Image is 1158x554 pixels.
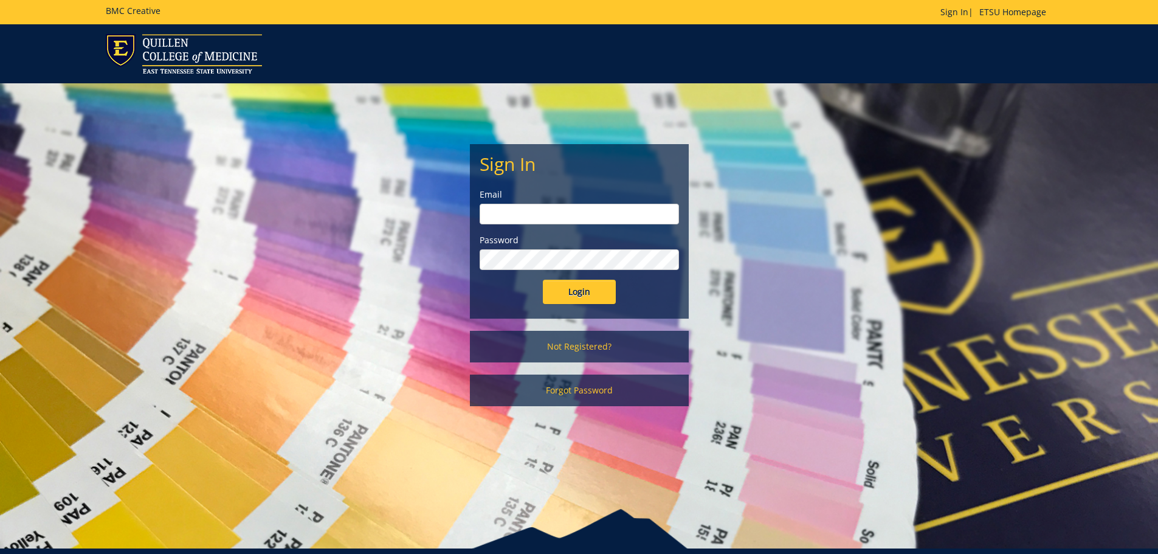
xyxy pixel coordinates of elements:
h2: Sign In [480,154,679,174]
h5: BMC Creative [106,6,160,15]
input: Login [543,280,616,304]
label: Password [480,234,679,246]
p: | [940,6,1052,18]
img: ETSU logo [106,34,262,74]
a: Forgot Password [470,375,689,406]
a: ETSU Homepage [973,6,1052,18]
a: Sign In [940,6,968,18]
label: Email [480,189,679,201]
a: Not Registered? [470,331,689,362]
